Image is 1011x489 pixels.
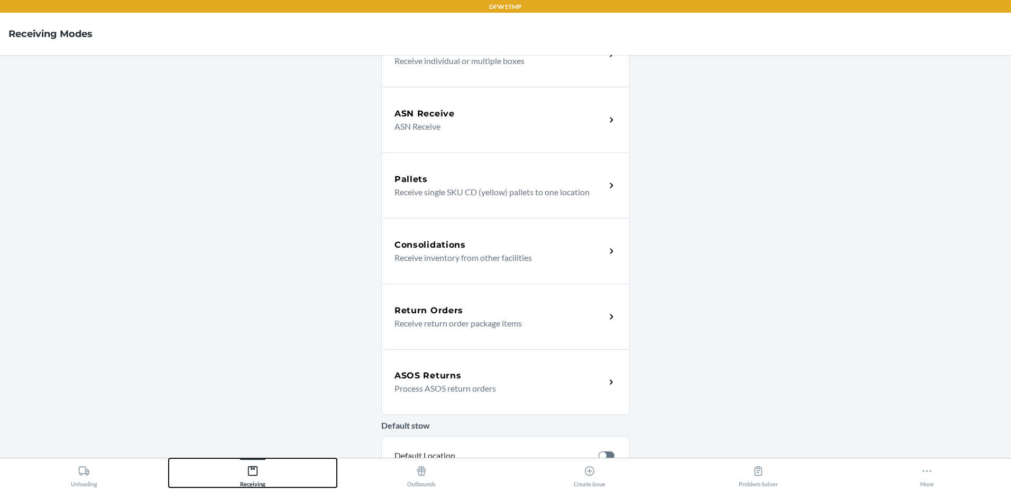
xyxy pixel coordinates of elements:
button: Receiving [169,458,337,487]
p: Receive inventory from other facilities [394,251,597,264]
p: Default stow [381,419,630,432]
p: DFW1TMP [489,2,522,12]
button: Problem Solver [674,458,843,487]
p: ASN Receive [394,120,597,133]
p: Receive individual or multiple boxes [394,55,597,67]
div: Unloading [71,461,97,487]
p: Process ASOS return orders [394,382,597,395]
button: Create Issue [505,458,674,487]
p: Receive single SKU CD (yellow) pallets to one location [394,186,597,198]
h5: ASOS Returns [394,369,461,382]
a: Return OrdersReceive return order package items [381,284,630,349]
h5: Pallets [394,173,428,186]
div: More [920,461,934,487]
h5: ASN Receive [394,107,455,120]
a: ASN ReceiveASN Receive [381,87,630,152]
p: Receive return order package items [394,317,597,330]
h4: Receiving Modes [8,27,93,41]
a: ConsolidationsReceive inventory from other facilities [381,218,630,284]
div: Outbounds [407,461,436,487]
button: Outbounds [337,458,505,487]
a: ASOS ReturnsProcess ASOS return orders [381,349,630,415]
h5: Return Orders [394,304,463,317]
div: Problem Solver [739,461,778,487]
div: Create Issue [574,461,605,487]
div: Receiving [240,461,265,487]
h5: Consolidations [394,239,466,251]
a: PalletsReceive single SKU CD (yellow) pallets to one location [381,152,630,218]
p: Default Location [394,449,590,462]
button: More [842,458,1011,487]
